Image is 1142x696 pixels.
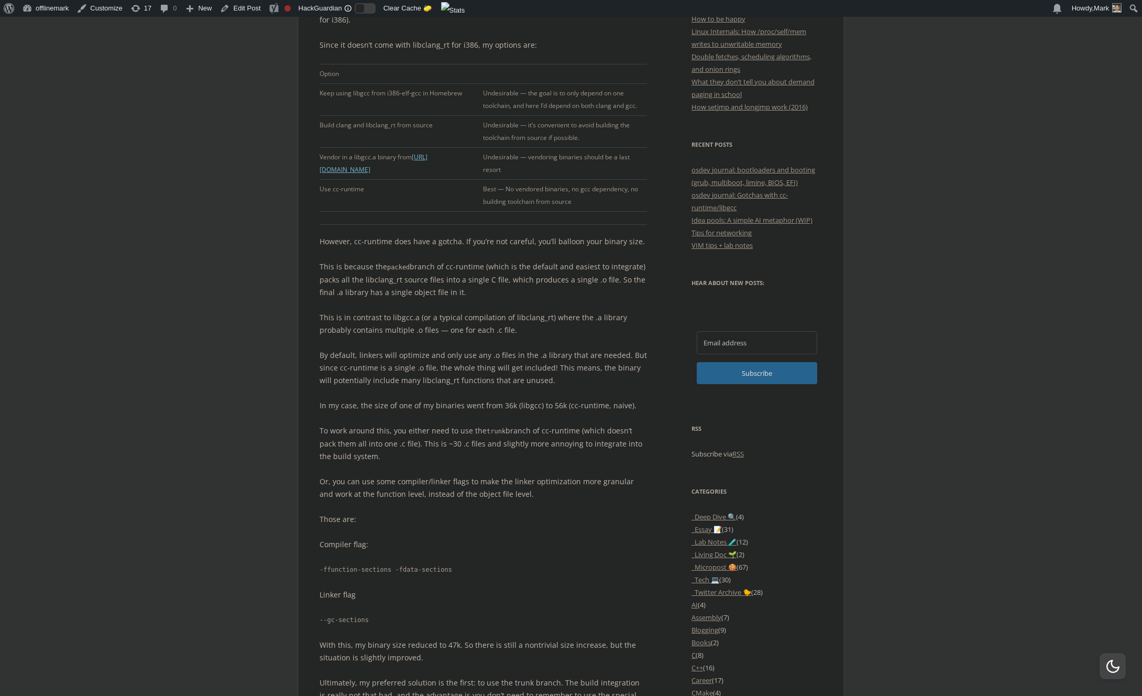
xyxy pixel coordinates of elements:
td: Vendor in a libgcc.a binary from [320,148,483,180]
span: 🧽 [423,4,432,12]
td: Undesirable — the goal is to only depend on one toolchain, and here I’d depend on both clang and ... [483,84,647,116]
a: Tips for networking [691,228,752,237]
a: Double fetches, scheduling algorithms, and onion rings [691,52,811,74]
img: Views over 48 hours. Click for more Jetpack Stats. [441,2,465,19]
p: In my case, the size of one of my binaries went from 36k (libgcc) to 56k (cc-runtime, naive). [320,399,647,412]
a: What they don’t tell you about demand paging in school [691,77,815,99]
td: Best — No vendored binaries, no gcc dependency, no building toolchain from source [483,180,647,212]
code: packed [387,264,410,271]
p: Subscribe via [691,448,822,460]
td: Undesirable — vendoring binaries should be a last resort [483,148,647,180]
a: Books [691,638,711,647]
li: (4) [691,599,822,611]
li: (67) [691,561,822,573]
a: Assembly [691,613,721,622]
p: This is because the branch of cc-runtime (which is the default and easiest to integrate) packs al... [320,260,647,299]
h3: Recent Posts [691,138,822,151]
a: How to be happy [691,14,745,24]
a: _Micropost 🍪 [691,562,737,572]
a: How setjmp and longjmp work (2016) [691,102,808,112]
code: -ffunction-sections -fdata-sections [320,563,647,576]
a: _Tech 💻 [691,575,719,584]
p: Those are: [320,513,647,526]
a: _Twitter Archive 🐤 [691,588,751,597]
li: (31) [691,523,822,536]
td: Undesirable — it’s convenient to avoid building the toolchain from source if possible. [483,116,647,148]
a: RSS [732,449,744,459]
td: Build clang and libclang_rt from source [320,116,483,148]
p: To work around this, you either need to use the branch of cc-runtime (which doesn’t pack them all... [320,425,647,463]
li: (2) [691,548,822,561]
td: Option [320,64,483,84]
li: (8) [691,649,822,661]
li: (2) [691,636,822,649]
a: C [691,650,696,660]
div: Focus keyphrase not set [284,5,291,12]
a: _Deep Dive 🔍 [691,512,736,521]
a: C++ [691,663,703,672]
li: (7) [691,611,822,624]
a: Linux Internals: How /proc/self/mem writes to unwritable memory [691,27,806,49]
a: Blogging [691,625,718,635]
a: _Living Doc 🌱 [691,550,737,559]
li: (16) [691,661,822,674]
li: (17) [691,674,822,687]
a: AI [691,600,698,610]
button: Subscribe [697,362,817,384]
a: _Lab Notes 🧪 [691,537,737,547]
p: By default, linkers will optimize and only use any .o files in the .a library that are needed. Bu... [320,349,647,387]
a: _Essay 📝 [691,525,722,534]
span: Clear Cache [383,4,421,12]
h3: Categories [691,485,822,498]
p: Compiler flag: [320,538,647,551]
p: However, cc-runtime does have a gotcha. If you’re not careful, you’ll balloon your binary size. [320,235,647,248]
a: Career [691,676,712,685]
p: Linker flag [320,589,647,601]
p: With this, my binary size reduced to 47k. So there is still a nontrivial size increase, but the s... [320,639,647,664]
p: Since it doesn’t come with libclang_rt for i386, my options are: [320,39,647,51]
li: (4) [691,510,822,523]
li: (12) [691,536,822,548]
a: VIM tips + lab notes [691,241,753,250]
li: (9) [691,624,822,636]
li: (28) [691,586,822,599]
input: Email address [697,331,817,354]
p: This is in contrast to libgcc.a (or a typical compilation of libclang_rt) where the .a library pr... [320,311,647,336]
p: Or, you can use some compiler/linker flags to make the linker optimization more granular and work... [320,475,647,501]
h3: Hear about new posts: [691,277,822,289]
li: (30) [691,573,822,586]
td: Keep using libgcc from i386-elf-gcc in Homebrew [320,84,483,116]
code: trunk [487,428,506,435]
td: Use cc-runtime [320,180,483,212]
a: Idea pools: A simple AI metaphor (WIP) [691,215,812,225]
a: osdev journal: Gotchas with cc-runtime/libgcc [691,190,788,212]
a: osdev journal: bootloaders and booting (grub, multiboot, limine, BIOS, EFI) [691,165,815,187]
code: --gc-sections [320,614,647,626]
h3: RSS [691,422,822,435]
span: Mark [1094,4,1109,12]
